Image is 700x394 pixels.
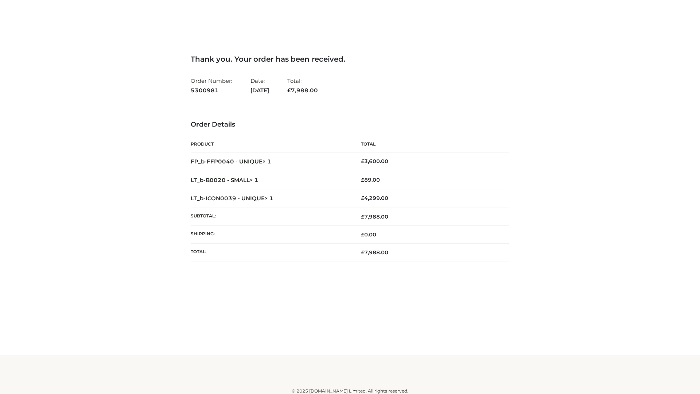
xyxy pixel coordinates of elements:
[361,158,388,165] bdi: 3,600.00
[191,226,350,244] th: Shipping:
[361,231,364,238] span: £
[191,177,258,184] strong: LT_b-B0020 - SMALL
[350,136,509,152] th: Total
[191,74,232,97] li: Order Number:
[191,121,509,129] h3: Order Details
[361,195,388,201] bdi: 4,299.00
[191,208,350,225] th: Subtotal:
[262,158,271,165] strong: × 1
[361,195,364,201] span: £
[361,158,364,165] span: £
[361,177,380,183] bdi: 89.00
[361,213,388,220] span: 7,988.00
[191,55,509,63] h3: Thank you. Your order has been received.
[361,231,376,238] bdi: 0.00
[361,177,364,183] span: £
[191,244,350,262] th: Total:
[191,195,273,202] strong: LT_b-ICON0039 - UNIQUE
[250,74,269,97] li: Date:
[361,249,388,256] span: 7,988.00
[361,249,364,256] span: £
[287,87,318,94] span: 7,988.00
[287,87,291,94] span: £
[250,86,269,95] strong: [DATE]
[287,74,318,97] li: Total:
[265,195,273,202] strong: × 1
[191,136,350,152] th: Product
[361,213,364,220] span: £
[191,86,232,95] strong: 5300981
[191,158,271,165] strong: FP_b-FFP0040 - UNIQUE
[250,177,258,184] strong: × 1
